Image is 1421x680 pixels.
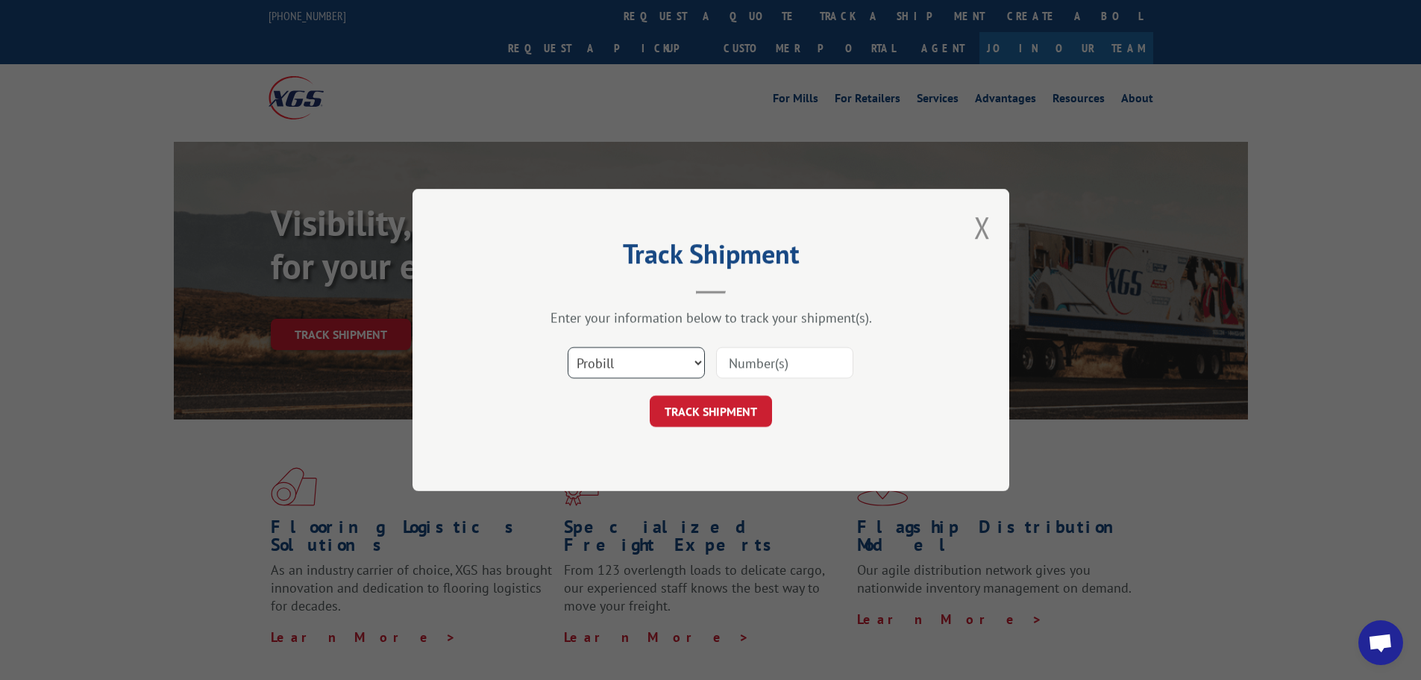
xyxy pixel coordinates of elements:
h2: Track Shipment [487,243,935,272]
input: Number(s) [716,347,853,378]
div: Enter your information below to track your shipment(s). [487,309,935,326]
div: Open chat [1358,620,1403,665]
button: Close modal [974,208,991,247]
button: TRACK SHIPMENT [650,396,772,427]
